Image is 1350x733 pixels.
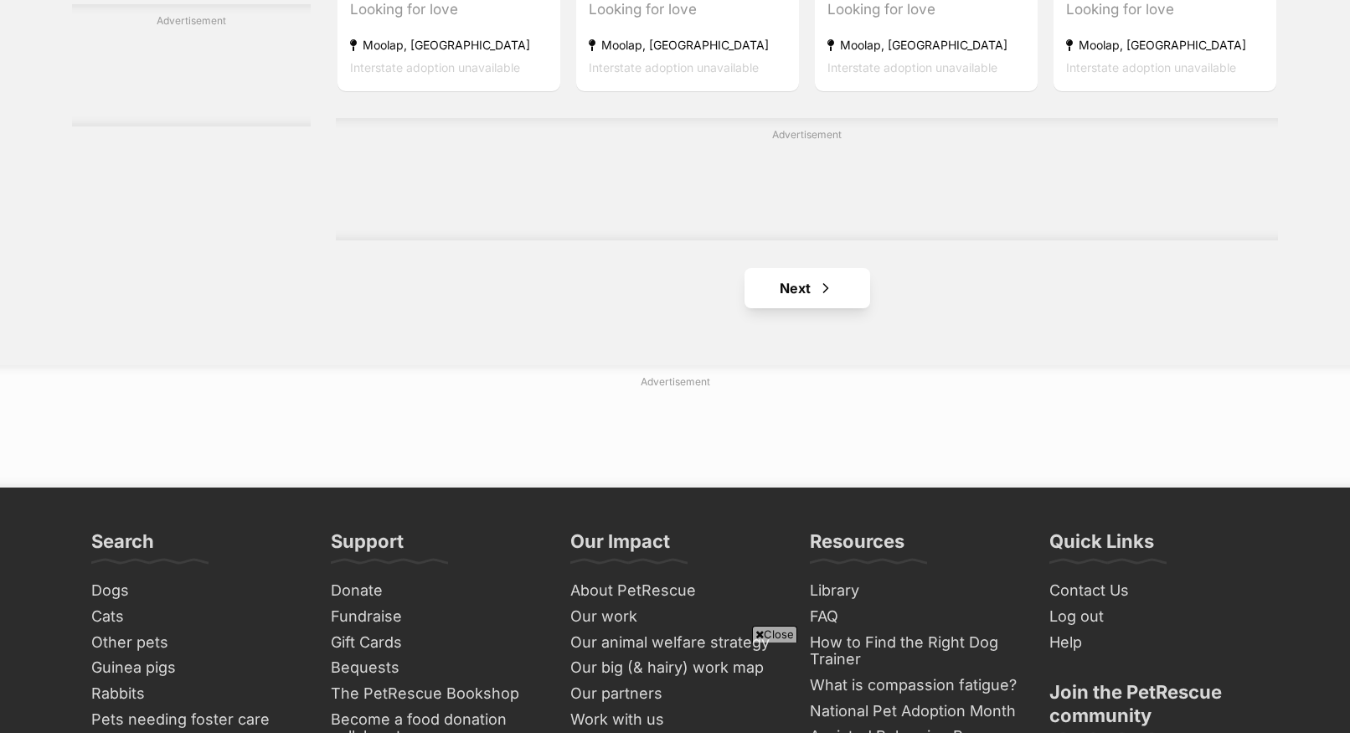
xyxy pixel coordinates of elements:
[336,268,1278,308] nav: Pagination
[564,630,786,656] a: Our animal welfare strategy
[564,578,786,604] a: About PetRescue
[72,4,311,126] div: Advertisement
[324,630,547,656] a: Gift Cards
[1066,60,1236,75] span: Interstate adoption unavailable
[85,681,307,707] a: Rabbits
[803,630,1026,673] a: How to Find the Right Dog Trainer
[324,578,547,604] a: Donate
[1043,578,1265,604] a: Contact Us
[85,707,307,733] a: Pets needing foster care
[370,649,980,725] iframe: Advertisement
[85,578,307,604] a: Dogs
[324,604,547,630] a: Fundraise
[1049,529,1154,563] h3: Quick Links
[827,60,997,75] span: Interstate adoption unavailable
[570,529,670,563] h3: Our Impact
[589,34,786,56] strong: Moolap, [GEOGRAPHIC_DATA]
[827,34,1025,56] strong: Moolap, [GEOGRAPHIC_DATA]
[85,630,307,656] a: Other pets
[745,268,870,308] a: Next page
[1066,34,1264,56] strong: Moolap, [GEOGRAPHIC_DATA]
[803,578,1026,604] a: Library
[336,118,1278,240] div: Advertisement
[564,604,786,630] a: Our work
[324,655,547,681] a: Bequests
[589,60,759,75] span: Interstate adoption unavailable
[331,529,404,563] h3: Support
[803,604,1026,630] a: FAQ
[350,60,520,75] span: Interstate adoption unavailable
[85,655,307,681] a: Guinea pigs
[1043,604,1265,630] a: Log out
[350,34,548,56] strong: Moolap, [GEOGRAPHIC_DATA]
[85,604,307,630] a: Cats
[1043,630,1265,656] a: Help
[324,681,547,707] a: The PetRescue Bookshop
[91,529,154,563] h3: Search
[752,626,797,643] span: Close
[810,529,904,563] h3: Resources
